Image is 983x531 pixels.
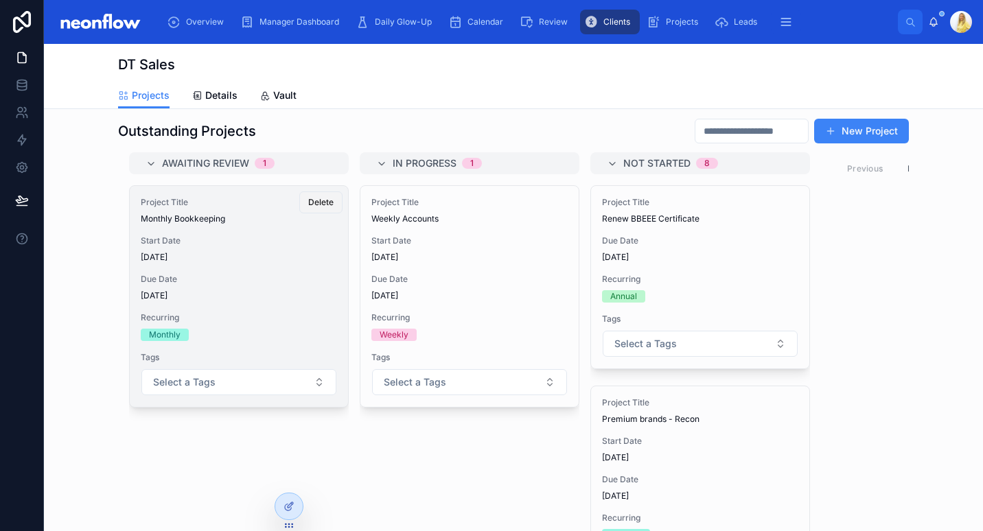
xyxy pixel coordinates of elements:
a: Manager Dashboard [236,10,349,34]
a: Clients [580,10,640,34]
span: Project Title [602,197,798,208]
span: Recurring [371,312,568,323]
div: 1 [470,158,474,169]
a: Overview [163,10,233,34]
a: Project TitleMonthly BookkeepingStart Date[DATE]Due Date[DATE]RecurringMonthlyTagsSelect ButtonDe... [129,185,349,408]
span: Recurring [602,512,798,523]
button: New Project [814,119,909,143]
a: Details [192,83,238,110]
a: Project TitleRenew BBEEE CertificateDue Date[DATE]RecurringAnnualTagsSelect Button [590,185,810,369]
div: Annual [610,290,637,303]
a: Project TitleWeekly AccountsStart Date[DATE]Due Date[DATE]RecurringWeeklyTagsSelect Button [360,185,579,408]
span: Daily Glow-Up [375,16,432,27]
span: Project Title [371,197,568,208]
span: Manager Dashboard [259,16,339,27]
button: Delete [299,191,343,213]
span: Start Date [371,235,568,246]
span: [DATE] [141,290,337,301]
span: In Progress [393,156,456,170]
span: Weekly Accounts [371,213,568,224]
span: Details [205,88,238,102]
span: Recurring [602,274,798,285]
span: [DATE] [602,491,798,501]
span: [DATE] [371,252,568,263]
a: Vault [259,83,297,110]
span: Due Date [141,274,337,285]
img: App logo [55,11,145,33]
span: Renew BBEEE Certificate [602,213,798,224]
span: Recurring [141,312,337,323]
div: scrollable content [156,7,898,37]
span: Projects [132,88,170,102]
span: [DATE] [371,290,568,301]
span: Premium brands - Recon [602,414,798,425]
span: Clients [603,16,630,27]
span: Select a Tags [153,375,216,389]
button: Select Button [141,369,336,395]
a: Leads [710,10,767,34]
span: Start Date [141,235,337,246]
div: 1 [263,158,266,169]
span: Start Date [602,436,798,447]
div: Monthly [149,329,181,341]
span: Tags [371,352,568,363]
span: Monthly Bookkeeping [141,213,337,224]
span: Projects [666,16,698,27]
button: Select Button [603,331,798,357]
span: Due Date [602,235,798,246]
span: Due Date [602,474,798,485]
span: Calendar [467,16,503,27]
a: Projects [118,83,170,109]
span: Tags [602,314,798,324]
span: Leads [734,16,757,27]
span: Delete [308,197,334,208]
a: Daily Glow-Up [351,10,441,34]
span: Project Title [141,197,337,208]
span: Vault [273,88,297,102]
button: Select Button [372,369,567,395]
h1: DT Sales [118,55,175,74]
span: Due Date [371,274,568,285]
span: [DATE] [602,252,798,263]
span: Select a Tags [614,337,677,351]
span: Awaiting Review [162,156,249,170]
a: Calendar [444,10,513,34]
span: Overview [186,16,224,27]
a: Projects [643,10,708,34]
a: Review [516,10,577,34]
div: Weekly [380,329,408,341]
div: 8 [704,158,710,169]
span: [DATE] [141,252,337,263]
span: Tags [141,352,337,363]
span: [DATE] [602,452,798,463]
button: Next [898,158,936,179]
span: Project Title [602,397,798,408]
h1: Outstanding Projects [118,121,256,141]
span: Select a Tags [384,375,446,389]
span: Review [539,16,568,27]
span: Not Started [623,156,691,170]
